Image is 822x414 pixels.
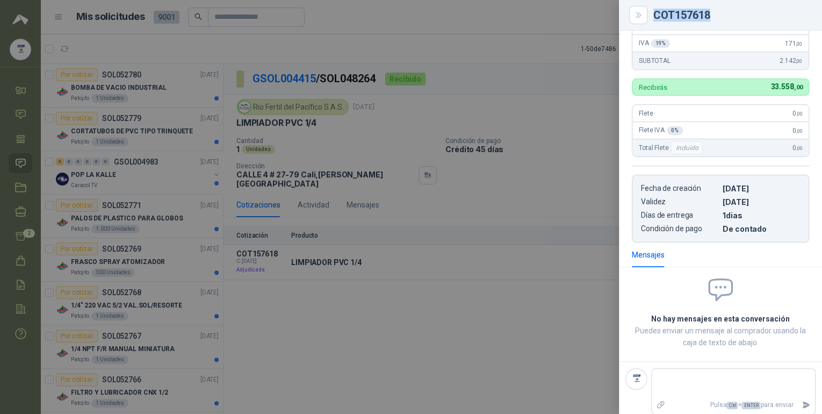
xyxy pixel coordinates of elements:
[626,369,646,389] img: Company Logo
[741,402,760,409] span: ENTER
[770,82,802,91] span: 33.558
[726,402,738,409] span: Ctrl
[639,39,670,48] span: IVA
[792,110,802,117] span: 0
[667,126,683,135] div: 0 %
[639,84,667,91] p: Recibirás
[641,197,718,206] p: Validez
[653,10,809,20] div: COT157618
[632,313,809,325] h2: No hay mensajes en esta conversación
[632,325,809,348] p: Puedes enviar un mensaje al comprador usando la caja de texto de abajo.
[641,184,718,193] p: Fecha de creación
[651,39,670,48] div: 19 %
[796,111,802,117] span: ,00
[792,127,802,134] span: 0
[670,141,703,154] div: Incluido
[792,144,802,152] span: 0
[632,249,665,261] div: Mensajes
[796,41,802,47] span: ,00
[785,40,802,47] span: 171
[796,145,802,151] span: ,00
[641,224,718,233] p: Condición de pago
[639,141,705,154] span: Total Flete
[794,84,802,91] span: ,00
[639,57,670,65] span: SUBTOTAL
[641,211,718,220] p: Días de entrega
[723,184,800,193] p: [DATE]
[796,128,802,134] span: ,00
[632,9,645,22] button: Close
[723,197,800,206] p: [DATE]
[723,224,800,233] p: De contado
[780,57,802,65] span: 2.142
[723,211,800,220] p: 1 dias
[639,126,683,135] span: Flete IVA
[796,58,802,64] span: ,00
[639,110,653,117] span: Flete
